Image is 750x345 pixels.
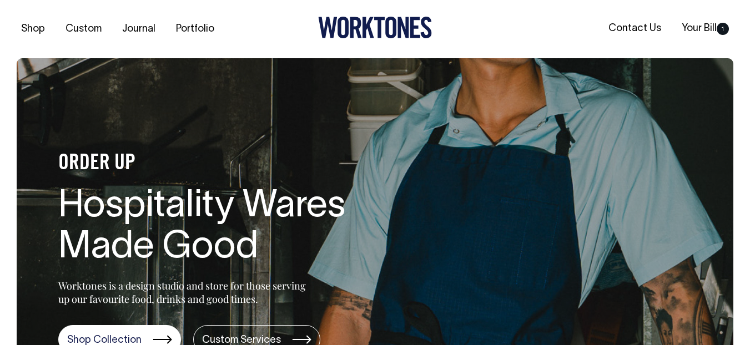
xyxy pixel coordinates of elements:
p: Worktones is a design studio and store for those serving up our favourite food, drinks and good t... [58,279,311,306]
a: Shop [17,20,49,38]
a: Portfolio [172,20,219,38]
a: Journal [118,20,160,38]
a: Your Bill1 [677,19,733,38]
span: 1 [717,23,729,35]
h1: Hospitality Wares Made Good [58,186,414,270]
a: Custom [61,20,106,38]
a: Contact Us [604,19,666,38]
h4: ORDER UP [58,152,414,175]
